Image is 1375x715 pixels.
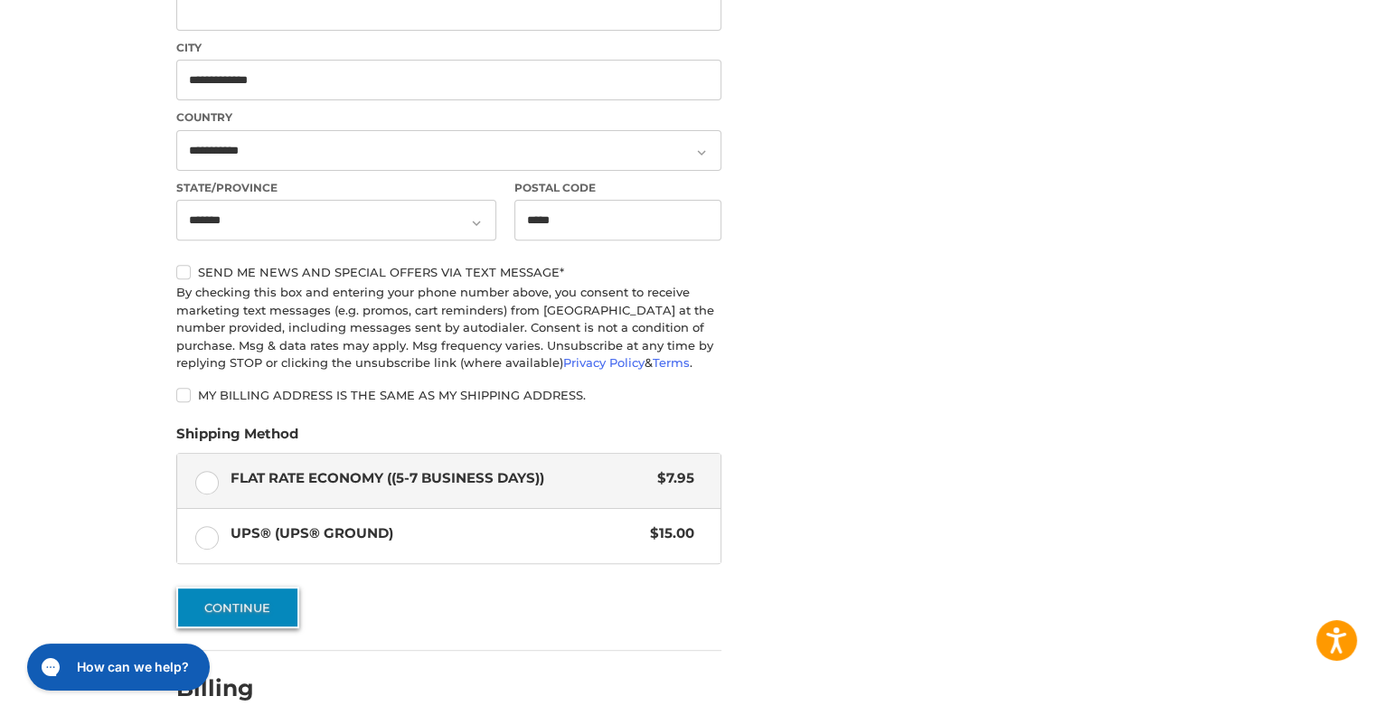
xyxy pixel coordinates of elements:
[563,355,645,370] a: Privacy Policy
[176,284,721,372] div: By checking this box and entering your phone number above, you consent to receive marketing text ...
[653,355,690,370] a: Terms
[514,180,722,196] label: Postal Code
[176,109,721,126] label: Country
[231,523,642,544] span: UPS® (UPS® Ground)
[641,523,694,544] span: $15.00
[18,637,214,697] iframe: Gorgias live chat messenger
[648,468,694,489] span: $7.95
[176,587,299,628] button: Continue
[176,180,496,196] label: State/Province
[231,468,649,489] span: Flat Rate Economy ((5-7 Business Days))
[176,40,721,56] label: City
[176,265,721,279] label: Send me news and special offers via text message*
[176,424,298,453] legend: Shipping Method
[176,388,721,402] label: My billing address is the same as my shipping address.
[176,674,282,702] h2: Billing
